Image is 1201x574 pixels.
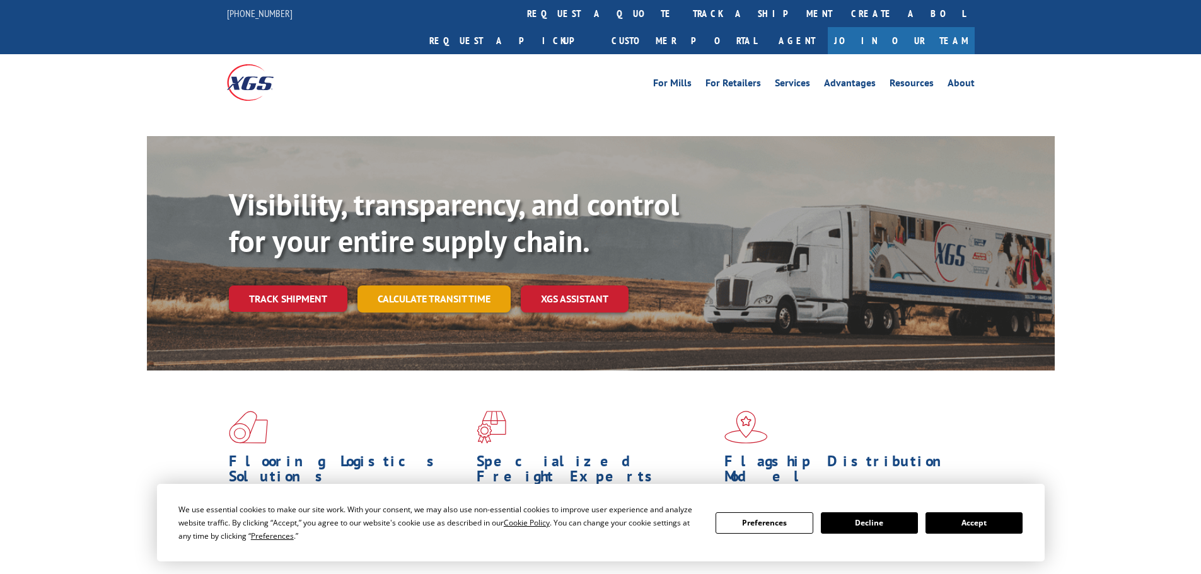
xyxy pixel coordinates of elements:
h1: Flooring Logistics Solutions [229,454,467,490]
a: Resources [890,78,934,92]
img: xgs-icon-flagship-distribution-model-red [724,411,768,444]
a: [PHONE_NUMBER] [227,7,293,20]
b: Visibility, transparency, and control for your entire supply chain. [229,185,679,260]
button: Preferences [716,512,813,534]
a: Agent [766,27,828,54]
a: About [948,78,975,92]
img: xgs-icon-total-supply-chain-intelligence-red [229,411,268,444]
a: Services [775,78,810,92]
button: Accept [925,512,1023,534]
a: For Mills [653,78,692,92]
a: Join Our Team [828,27,975,54]
a: For Retailers [705,78,761,92]
a: Request a pickup [420,27,602,54]
a: XGS ASSISTANT [521,285,629,313]
button: Decline [821,512,918,534]
span: Preferences [251,531,294,541]
div: Cookie Consent Prompt [157,484,1045,561]
img: xgs-icon-focused-on-flooring-red [477,411,506,444]
a: Customer Portal [602,27,766,54]
a: Track shipment [229,285,347,312]
a: Calculate transit time [357,285,511,313]
h1: Flagship Distribution Model [724,454,963,490]
span: Cookie Policy [504,517,550,528]
a: Advantages [824,78,876,92]
div: We use essential cookies to make our site work. With your consent, we may also use non-essential ... [178,503,700,542]
h1: Specialized Freight Experts [477,454,715,490]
